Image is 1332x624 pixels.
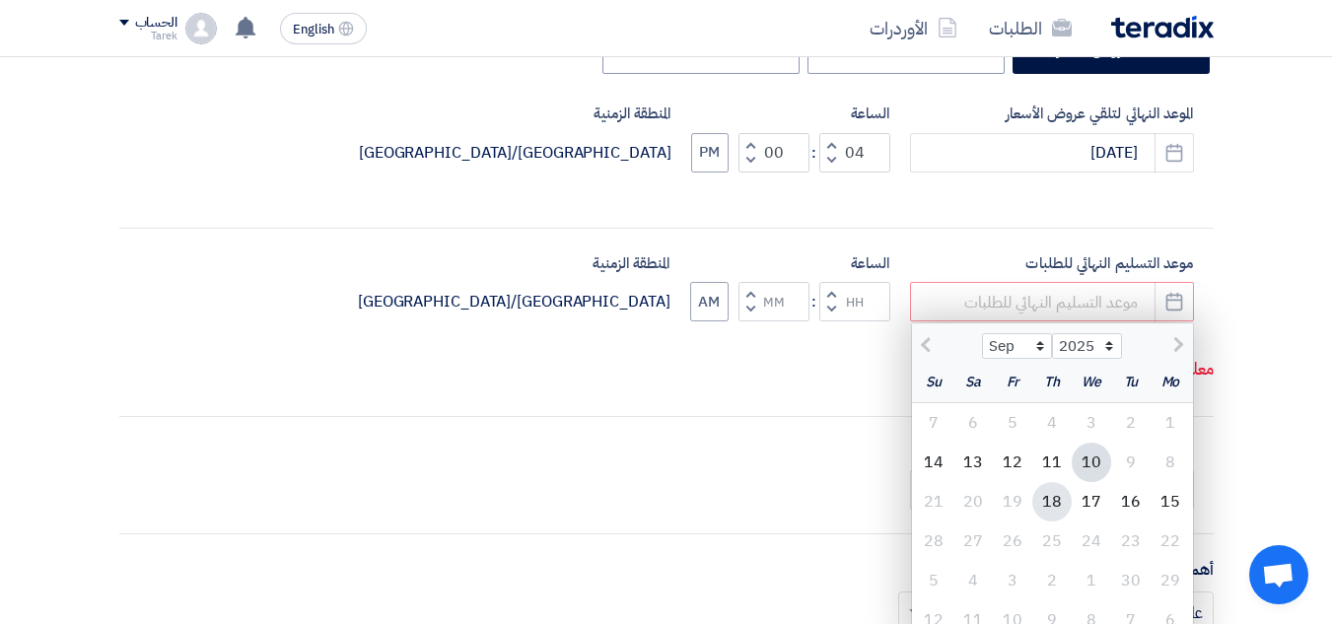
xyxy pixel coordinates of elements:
div: 24 [1072,521,1111,561]
div: [GEOGRAPHIC_DATA]/[GEOGRAPHIC_DATA] [358,290,670,313]
div: 13 [953,443,993,482]
div: 18 [1032,482,1072,521]
a: الطلبات [973,5,1087,51]
label: الساعة [690,252,890,275]
div: We [1072,363,1111,402]
label: أهمية الطلب [1137,558,1214,582]
div: 26 [993,521,1032,561]
img: profile_test.png [185,13,217,44]
label: تاريخ التسليم [910,441,1194,463]
div: Fr [993,363,1032,402]
div: 19 [993,482,1032,521]
label: المنطقة الزمنية [359,103,671,125]
div: 15 [1151,482,1190,521]
label: الساعة [691,103,890,125]
div: 1 [1072,561,1111,600]
span: English [293,23,334,36]
div: 5 [993,403,1032,443]
div: 30 [1111,561,1151,600]
input: موعد التسليم النهائي للطلبات [910,282,1194,321]
div: Th [1032,363,1072,402]
button: PM [691,133,729,173]
div: 21 [914,482,953,521]
input: Minutes [738,282,809,321]
div: Sa [953,363,993,402]
input: Hours [819,282,890,321]
div: 17 [1072,482,1111,521]
input: Hours [819,133,890,173]
div: 4 [1032,403,1072,443]
div: 25 [1032,521,1072,561]
button: English [280,13,367,44]
div: 7 [914,403,953,443]
div: 2 [1111,403,1151,443]
div: 1 [1151,403,1190,443]
input: Minutes [738,133,809,173]
div: 3 [1072,403,1111,443]
div: 16 [1111,482,1151,521]
div: 29 [1151,561,1190,600]
div: 11 [1032,443,1072,482]
div: 8 [1151,443,1190,482]
div: 28 [914,521,953,561]
div: الحساب [135,15,177,32]
div: 23 [1111,521,1151,561]
div: : [809,141,819,165]
input: تاريخ التسليم [910,470,1194,510]
div: Tarek [119,31,177,41]
label: المنطقة الزمنية [358,252,670,275]
p: معلومة مطلوبة [120,357,1214,382]
input: سنة-شهر-يوم [910,133,1194,173]
div: 12 [993,443,1032,482]
div: 20 [953,482,993,521]
div: Mo [1151,363,1190,402]
div: Su [914,363,953,402]
div: 22 [1151,521,1190,561]
div: Tu [1111,363,1151,402]
div: : [809,290,819,313]
div: 5 [914,561,953,600]
div: 3 [993,561,1032,600]
label: موعد التسليم النهائي للطلبات [910,252,1194,275]
div: 2 [1032,561,1072,600]
button: AM [690,282,729,321]
img: Teradix logo [1111,16,1214,38]
div: 4 [953,561,993,600]
div: [GEOGRAPHIC_DATA]/[GEOGRAPHIC_DATA] [359,141,671,165]
div: Open chat [1249,545,1308,604]
div: 27 [953,521,993,561]
div: 10 [1072,443,1111,482]
label: الموعد النهائي لتلقي عروض الأسعار [910,103,1194,125]
div: 14 [914,443,953,482]
div: 6 [953,403,993,443]
a: الأوردرات [854,5,973,51]
div: 9 [1111,443,1151,482]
